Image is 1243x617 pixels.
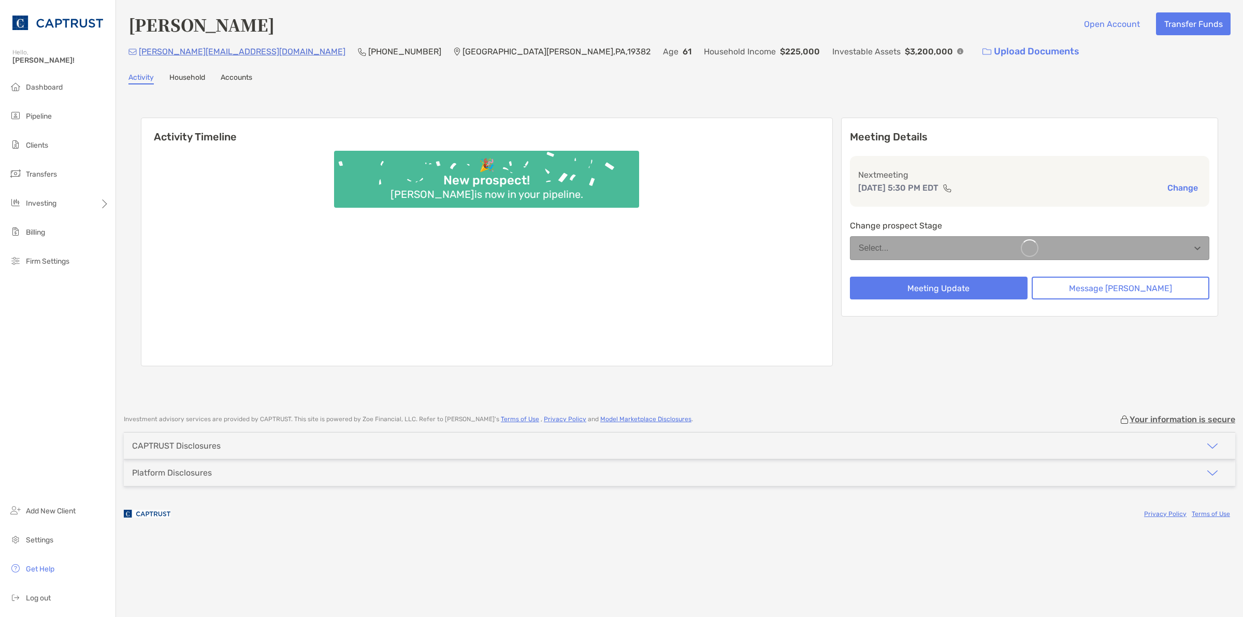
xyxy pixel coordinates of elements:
img: investing icon [9,196,22,209]
p: Household Income [704,45,776,58]
p: [DATE] 5:30 PM EDT [858,181,938,194]
button: Transfer Funds [1156,12,1231,35]
p: Next meeting [858,168,1201,181]
span: Investing [26,199,56,208]
button: Message [PERSON_NAME] [1032,277,1209,299]
span: Pipeline [26,112,52,121]
img: clients icon [9,138,22,151]
div: Platform Disclosures [132,468,212,478]
a: Upload Documents [976,40,1086,63]
img: button icon [982,48,991,55]
div: CAPTRUST Disclosures [132,441,221,451]
span: Clients [26,141,48,150]
p: [PERSON_NAME][EMAIL_ADDRESS][DOMAIN_NAME] [139,45,345,58]
span: Billing [26,228,45,237]
span: Dashboard [26,83,63,92]
span: Transfers [26,170,57,179]
img: company logo [124,502,170,525]
img: Email Icon [128,49,137,55]
img: communication type [943,184,952,192]
img: transfers icon [9,167,22,180]
span: Log out [26,594,51,602]
h6: Activity Timeline [141,118,832,143]
img: Info Icon [957,48,963,54]
p: Investable Assets [832,45,901,58]
img: add_new_client icon [9,504,22,516]
div: [PERSON_NAME] is now in your pipeline. [386,188,587,200]
p: Investment advisory services are provided by CAPTRUST . This site is powered by Zoe Financial, LL... [124,415,693,423]
p: $225,000 [780,45,820,58]
a: Accounts [221,73,252,84]
p: Meeting Details [850,131,1209,144]
img: icon arrow [1206,440,1219,452]
span: Settings [26,536,53,544]
img: pipeline icon [9,109,22,122]
img: billing icon [9,225,22,238]
span: Firm Settings [26,257,69,266]
button: Open Account [1076,12,1148,35]
img: get-help icon [9,562,22,575]
p: [GEOGRAPHIC_DATA][PERSON_NAME] , PA , 19382 [462,45,651,58]
div: New prospect! [439,173,534,188]
img: firm-settings icon [9,254,22,267]
span: Get Help [26,565,54,573]
img: dashboard icon [9,80,22,93]
a: Privacy Policy [1144,510,1187,518]
span: Add New Client [26,507,76,515]
p: Your information is secure [1130,414,1235,424]
p: [PHONE_NUMBER] [368,45,441,58]
span: [PERSON_NAME]! [12,56,109,65]
a: Model Marketplace Disclosures [600,415,691,423]
div: 🎉 [475,158,499,173]
a: Terms of Use [501,415,539,423]
h4: [PERSON_NAME] [128,12,274,36]
img: settings icon [9,533,22,546]
a: Privacy Policy [544,415,586,423]
p: Age [663,45,678,58]
button: Change [1164,182,1201,193]
img: Location Icon [454,48,460,56]
p: $3,200,000 [905,45,953,58]
img: logout icon [9,591,22,604]
img: icon arrow [1206,467,1219,479]
p: 61 [683,45,691,58]
p: Change prospect Stage [850,219,1209,232]
button: Meeting Update [850,277,1028,299]
img: CAPTRUST Logo [12,4,103,41]
a: Activity [128,73,154,84]
a: Terms of Use [1192,510,1230,518]
a: Household [169,73,205,84]
img: Phone Icon [358,48,366,56]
